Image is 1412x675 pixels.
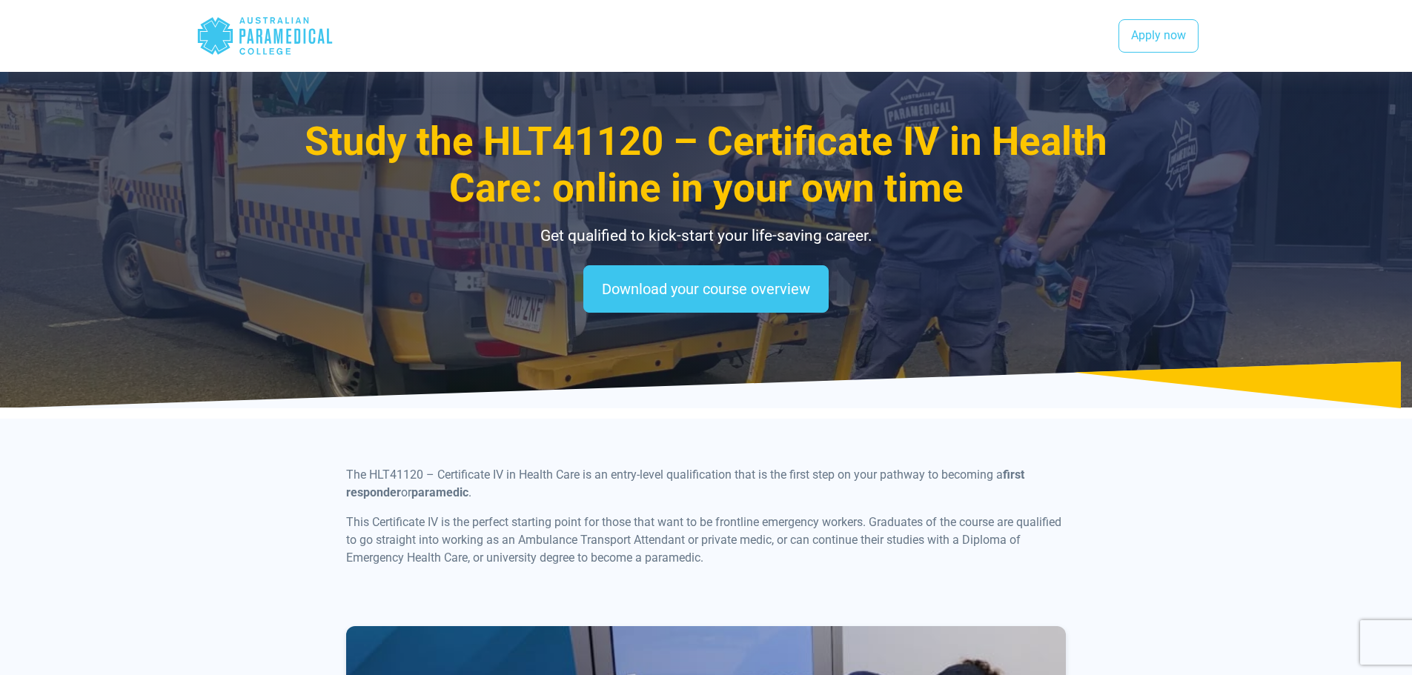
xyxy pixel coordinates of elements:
span: . [468,485,471,499]
span: Get qualified to kick-start your life-saving career. [540,227,872,245]
b: paramedic [411,485,468,499]
a: Apply now [1118,19,1199,53]
a: Download your course overview [583,265,829,313]
span: This Certificate IV is the perfect starting point for those that want to be frontline emergency w... [346,515,1061,565]
span: or [401,485,411,499]
div: Australian Paramedical College [196,12,334,60]
span: Study the HLT41120 – Certificate IV in Health Care: online in your own time [305,119,1107,211]
span: The HLT41120 – Certificate IV in Health Care is an entry-level qualification that is the first st... [346,468,1003,482]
